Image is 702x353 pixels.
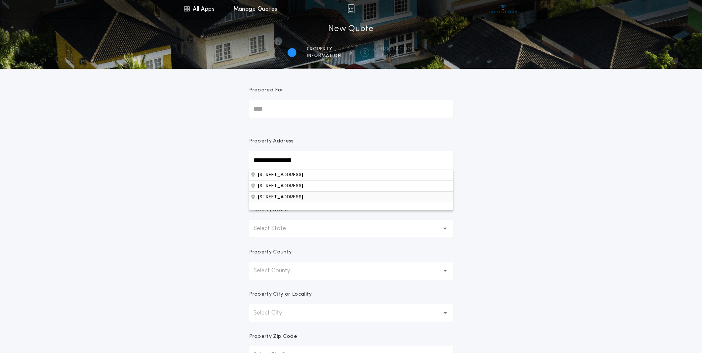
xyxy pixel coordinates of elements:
[489,5,517,13] img: vs-icon
[249,100,453,118] input: Prepared For
[249,138,453,145] p: Property Address
[249,304,453,322] button: Select City
[363,50,366,56] h2: 2
[249,262,453,280] button: Select County
[380,46,415,52] span: Transaction
[249,249,292,256] p: Property County
[249,206,288,214] p: Property State
[253,266,302,275] p: Select County
[253,224,298,233] p: Select State
[291,50,293,56] h2: 1
[249,191,453,202] button: Property Address[STREET_ADDRESS][STREET_ADDRESS]
[249,169,453,180] button: Property Address[STREET_ADDRESS][STREET_ADDRESS]
[307,53,341,59] span: information
[249,87,283,94] p: Prepared For
[249,220,453,238] button: Select State
[249,333,297,340] p: Property Zip Code
[307,46,341,52] span: Property
[249,291,312,298] p: Property City or Locality
[253,309,294,317] p: Select City
[328,23,373,35] h1: New Quote
[380,53,415,59] span: details
[347,4,355,13] img: img
[249,180,453,191] button: Property Address[STREET_ADDRESS][STREET_ADDRESS]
